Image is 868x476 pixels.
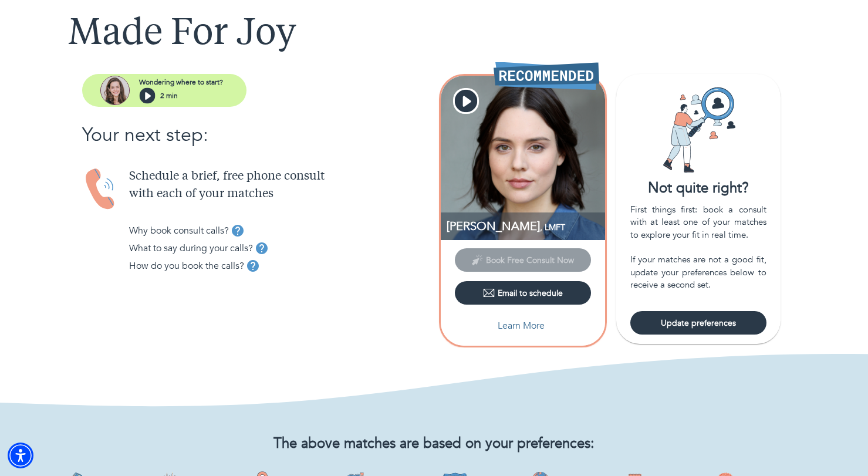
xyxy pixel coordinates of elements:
button: Learn More [455,314,591,337]
div: Accessibility Menu [8,443,33,468]
p: How do you book the calls? [129,259,244,273]
p: Wondering where to start? [139,77,223,87]
p: Your next step: [82,121,434,149]
span: , LMFT [540,222,565,233]
h1: Made For Joy [68,13,801,56]
span: Update preferences [635,318,762,329]
img: Handset [82,168,120,211]
button: Update preferences [630,311,766,335]
img: Recommended Therapist [494,62,599,90]
div: First things first: book a consult with at least one of your matches to explore your fit in real ... [630,204,766,292]
button: tooltip [229,222,246,239]
p: Why book consult calls? [129,224,229,238]
button: Email to schedule [455,281,591,305]
p: 2 min [160,90,178,101]
p: What to say during your calls? [129,241,253,255]
img: assistant [100,76,130,105]
button: tooltip [244,257,262,275]
button: tooltip [253,239,271,257]
div: Email to schedule [483,287,563,299]
img: Caroline Tudor profile [441,76,605,240]
span: This provider has not yet shared their calendar link. Please email the provider to schedule [455,254,591,265]
p: Learn More [498,319,545,333]
p: LMFT [447,218,605,234]
div: Not quite right? [616,178,781,198]
p: Schedule a brief, free phone consult with each of your matches [129,168,434,203]
button: assistantWondering where to start?2 min [82,74,246,107]
h2: The above matches are based on your preferences: [68,436,801,453]
img: Card icon [654,86,742,174]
